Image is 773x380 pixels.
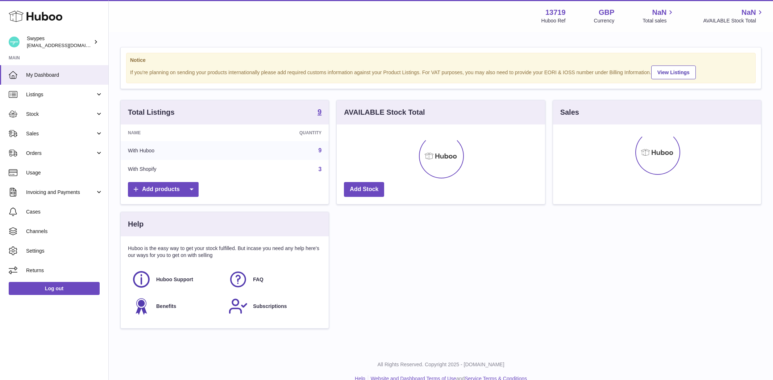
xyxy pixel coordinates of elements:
span: Orders [26,150,95,157]
a: 9 [318,147,321,153]
span: Returns [26,267,103,274]
span: Total sales [643,17,675,24]
div: Huboo Ref [541,17,566,24]
span: Benefits [156,303,176,310]
td: With Huboo [121,141,233,160]
a: NaN AVAILABLE Stock Total [703,8,764,24]
a: View Listings [651,66,696,79]
span: Settings [26,248,103,254]
a: Add products [128,182,199,197]
th: Quantity [233,124,329,141]
strong: GBP [599,8,614,17]
a: 9 [317,108,321,117]
a: Benefits [132,296,221,316]
span: Channels [26,228,103,235]
strong: Notice [130,57,752,64]
span: My Dashboard [26,72,103,79]
span: Listings [26,91,95,98]
span: Sales [26,130,95,137]
a: 3 [318,166,321,172]
h3: Total Listings [128,107,175,117]
div: Swypes [27,35,92,49]
span: Usage [26,169,103,176]
p: Huboo is the easy way to get your stock fulfilled. But incase you need any help here's our ways f... [128,245,321,259]
span: AVAILABLE Stock Total [703,17,764,24]
span: Huboo Support [156,276,193,283]
strong: 9 [317,108,321,115]
a: FAQ [228,270,318,289]
a: Subscriptions [228,296,318,316]
h3: Sales [560,107,579,117]
span: NaN [741,8,756,17]
a: Add Stock [344,182,384,197]
h3: Help [128,219,144,229]
span: [EMAIL_ADDRESS][DOMAIN_NAME] [27,42,107,48]
span: Invoicing and Payments [26,189,95,196]
img: internalAdmin-13719@internal.huboo.com [9,37,20,47]
th: Name [121,124,233,141]
p: All Rights Reserved. Copyright 2025 - [DOMAIN_NAME] [115,361,767,368]
span: NaN [652,8,666,17]
a: Log out [9,282,100,295]
span: FAQ [253,276,263,283]
div: Currency [594,17,615,24]
td: With Shopify [121,160,233,179]
div: If you're planning on sending your products internationally please add required customs informati... [130,64,752,79]
a: Huboo Support [132,270,221,289]
span: Stock [26,111,95,118]
span: Cases [26,208,103,215]
span: Subscriptions [253,303,287,310]
a: NaN Total sales [643,8,675,24]
h3: AVAILABLE Stock Total [344,107,425,117]
strong: 13719 [545,8,566,17]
